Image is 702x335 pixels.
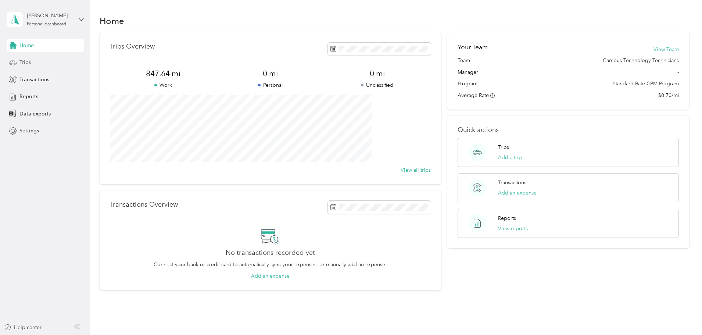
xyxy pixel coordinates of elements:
span: $0.70/mi [658,92,679,99]
span: 0 mi [217,68,324,79]
span: Average Rate [458,92,489,99]
div: Personal dashboard [27,22,66,26]
p: Quick actions [458,126,679,134]
iframe: Everlance-gr Chat Button Frame [661,294,702,335]
p: Transactions Overview [110,201,178,209]
span: Program [458,80,477,88]
span: Transactions [19,76,49,83]
span: - [677,68,679,76]
span: Manager [458,68,478,76]
button: View reports [498,225,528,232]
span: Home [19,42,34,49]
span: Data exports [19,110,51,118]
span: Standard Rate CPM Program [613,80,679,88]
span: Reports [19,93,38,100]
h2: Your Team [458,43,488,52]
h2: No transactions recorded yet [226,249,315,257]
p: Transactions [498,179,526,186]
span: 0 mi [324,68,431,79]
span: Team [458,57,470,64]
span: Trips [19,58,31,66]
button: Help center [4,324,42,331]
h1: Home [100,17,124,25]
p: Unclassified [324,81,431,89]
button: Add an expense [498,189,537,197]
div: [PERSON_NAME] [27,12,73,19]
p: Trips [498,143,509,151]
span: 847.64 mi [110,68,217,79]
p: Personal [217,81,324,89]
p: Reports [498,214,516,222]
button: Add a trip [498,154,522,161]
button: View all trips [401,166,431,174]
span: Campus Technology Technicians [603,57,679,64]
button: Add an expense [251,272,290,280]
span: Settings [19,127,39,135]
p: Connect your bank or credit card to automatically sync your expenses, or manually add an expense. [154,261,387,268]
button: View Team [653,46,679,53]
p: Work [110,81,217,89]
p: Trips Overview [110,43,155,50]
